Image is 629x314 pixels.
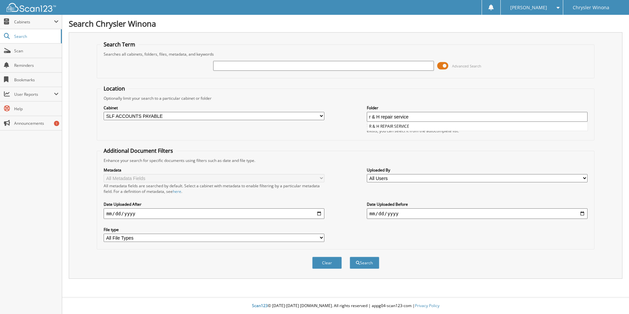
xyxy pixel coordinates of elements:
[104,167,324,173] label: Metadata
[14,92,54,97] span: User Reports
[573,6,609,10] span: Chrysler Winona
[54,121,59,126] div: 1
[14,63,59,68] span: Reminders
[69,18,622,29] h1: Search Chrysler Winona
[367,201,588,207] label: Date Uploaded Before
[367,122,588,131] li: R & H REPAIR SERVICE
[252,303,268,308] span: Scan123
[100,95,591,101] div: Optionally limit your search to a particular cabinet or folder
[173,189,181,194] a: here
[14,106,59,112] span: Help
[7,3,56,12] img: scan123-logo-white.svg
[100,51,591,57] div: Searches all cabinets, folders, files, metadata, and keywords
[100,158,591,163] div: Enhance your search for specific documents using filters such as date and file type.
[100,147,176,154] legend: Additional Document Filters
[14,34,58,39] span: Search
[14,48,59,54] span: Scan
[596,282,629,314] iframe: Chat Widget
[367,208,588,219] input: end
[104,201,324,207] label: Date Uploaded After
[415,303,440,308] a: Privacy Policy
[350,257,379,269] button: Search
[312,257,342,269] button: Clear
[62,298,629,314] div: © [DATE]-[DATE] [DOMAIN_NAME]. All rights reserved | appg04-scan123-com |
[104,105,324,111] label: Cabinet
[100,85,128,92] legend: Location
[367,105,588,111] label: Folder
[510,6,547,10] span: [PERSON_NAME]
[104,227,324,232] label: File type
[14,120,59,126] span: Announcements
[104,208,324,219] input: start
[14,19,54,25] span: Cabinets
[104,183,324,194] div: All metadata fields are searched by default. Select a cabinet with metadata to enable filtering b...
[452,64,481,68] span: Advanced Search
[14,77,59,83] span: Bookmarks
[100,41,138,48] legend: Search Term
[367,167,588,173] label: Uploaded By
